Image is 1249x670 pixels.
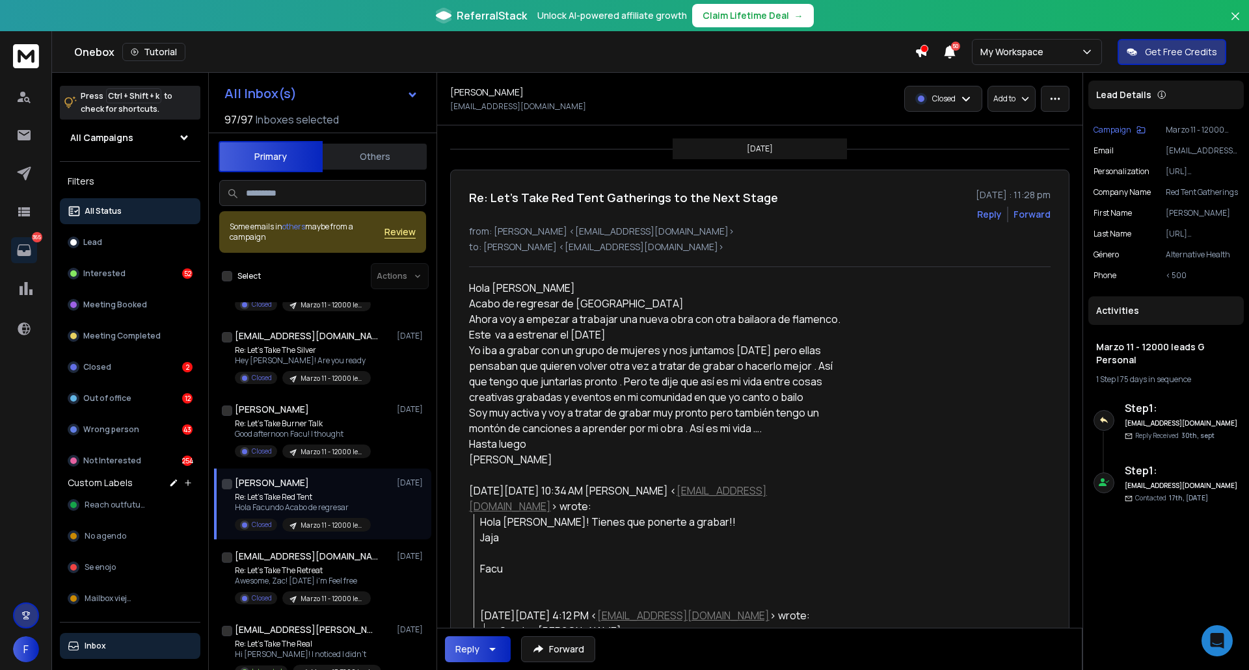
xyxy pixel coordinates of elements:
[235,476,309,489] h1: [PERSON_NAME]
[85,206,122,216] p: All Status
[235,565,371,576] p: Re: Let’s Take The Retreat
[81,90,172,116] p: Press to check for shortcuts.
[83,362,111,372] p: Closed
[60,523,200,549] button: No agendo
[1181,431,1215,440] span: 30th, sept
[83,424,139,435] p: Wrong person
[182,268,193,279] div: 52
[537,9,687,22] p: Unlock AI-powered affiliate growth
[1094,146,1114,156] p: Email
[85,531,126,541] span: No agendo
[455,643,479,656] div: Reply
[1227,8,1244,39] button: Close banner
[1094,166,1149,177] p: Personalization
[1135,431,1215,441] p: Reply Received
[1094,125,1131,135] p: Campaign
[182,393,193,404] div: 12
[445,636,511,662] button: Reply
[83,393,131,404] p: Out of office
[182,456,193,466] div: 254
[301,374,363,383] p: Marzo 11 - 12000 leads G Personal
[469,296,849,311] div: Acabo de regresar de [GEOGRAPHIC_DATA]
[230,222,384,242] div: Some emails in maybe from a campaign
[397,551,426,561] p: [DATE]
[235,329,378,342] h1: [EMAIL_ADDRESS][DOMAIN_NAME]
[106,88,161,103] span: Ctrl + Shift + k
[450,86,524,99] h1: [PERSON_NAME]
[252,446,272,456] p: Closed
[1094,125,1146,135] button: Campaign
[301,300,363,310] p: Marzo 11 - 12000 leads G Personal
[1166,229,1239,239] p: [URL][DOMAIN_NAME]
[235,429,371,439] p: Good afternoon Facu! I thought
[301,447,363,457] p: Marzo 11 - 12000 leads G Personal
[60,172,200,190] h3: Filters
[1088,296,1244,325] div: Activities
[1125,481,1239,491] h6: [EMAIL_ADDRESS][DOMAIN_NAME]
[85,641,106,651] p: Inbox
[32,232,42,242] p: 365
[83,237,102,248] p: Lead
[301,521,363,530] p: Marzo 11 - 12000 leads G Personal
[1145,45,1217,58] p: Get Free Credits
[1135,493,1208,503] p: Contacted
[235,345,371,355] p: Re: Let’s Take The Silver
[74,43,915,61] div: Onebox
[235,492,371,502] p: Re: Let’s Take Red Tent
[224,87,297,100] h1: All Inbox(s)
[83,300,147,310] p: Meeting Booked
[521,636,595,662] button: Forward
[60,261,200,287] button: Interested52
[1202,625,1233,656] div: Open Intercom Messenger
[1096,341,1236,367] h1: Marzo 11 - 12000 leads G Personal
[60,633,200,659] button: Inbox
[252,373,272,383] p: Closed
[1096,374,1236,385] div: |
[83,268,126,279] p: Interested
[1094,187,1151,198] p: Company Name
[1166,146,1239,156] p: [EMAIL_ADDRESS][DOMAIN_NAME]
[252,300,272,309] p: Closed
[1166,187,1239,198] p: Red Tent Gatherings
[282,221,305,232] span: others
[235,355,371,366] p: Hey [PERSON_NAME]! Are you ready
[60,554,200,580] button: Se enojo
[122,43,185,61] button: Tutorial
[457,8,527,23] span: ReferralStack
[469,188,778,207] h1: Re: Let’s Take Red Tent Gatherings to the Next Stage
[480,530,849,545] div: Jaja
[747,144,773,154] p: [DATE]
[235,502,371,513] p: Hola Facundo Acabo de regresar
[182,424,193,435] div: 43
[980,45,1049,58] p: My Workspace
[1166,250,1239,260] p: Alternative Health
[1094,229,1131,239] p: Last Name
[70,131,133,144] h1: All Campaigns
[237,271,261,281] label: Select
[1166,270,1239,281] p: < 500
[13,636,39,662] button: F
[60,586,200,612] button: Mailbox viejos
[323,142,427,171] button: Others
[1166,166,1239,177] p: [URL][DOMAIN_NAME]
[60,292,200,318] button: Meeting Booked
[11,237,37,263] a: 365
[1166,208,1239,218] p: [PERSON_NAME]
[384,225,416,238] span: Review
[469,280,849,296] div: Hola [PERSON_NAME]
[480,514,849,530] div: Hola [PERSON_NAME]! Tienes que ponerte a grabar!!
[469,342,849,405] div: Yo iba a grabar con un grupo de mujeres y nos juntamos [DATE] pero ellas pensaban que quieren vol...
[235,403,309,416] h1: [PERSON_NAME]
[60,125,200,151] button: All Campaigns
[1166,125,1239,135] p: Marzo 11 - 12000 leads G Personal
[397,625,426,635] p: [DATE]
[1125,400,1239,416] h6: Step 1 :
[301,594,363,604] p: Marzo 11 - 12000 leads G Personal
[60,354,200,380] button: Closed2
[1094,208,1132,218] p: First Name
[397,404,426,415] p: [DATE]
[60,417,200,443] button: Wrong person43
[1120,374,1191,385] span: 75 days in sequence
